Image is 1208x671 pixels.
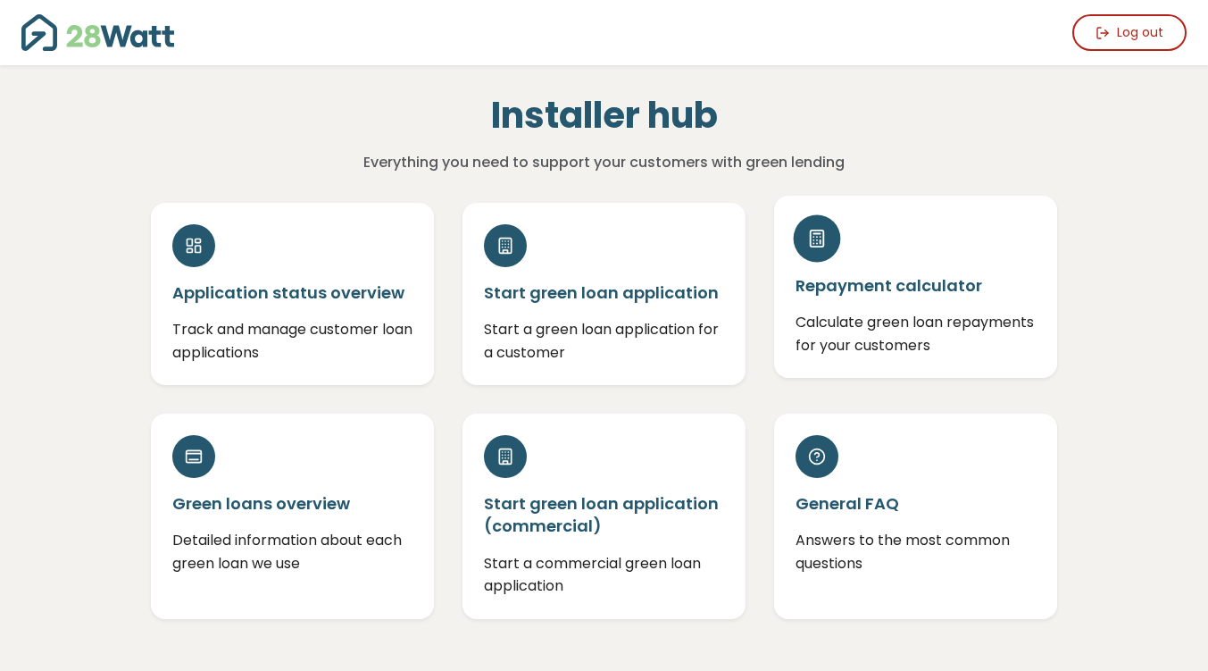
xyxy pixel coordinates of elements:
img: 28Watt [21,14,174,51]
p: Detailed information about each green loan we use [172,529,412,575]
p: Everything you need to support your customers with green lending [306,151,902,174]
h5: General FAQ [796,492,1036,515]
h5: Green loans overview [172,492,412,515]
p: Start a commercial green loan application [484,552,724,598]
p: Calculate green loan repayments for your customers [796,311,1036,356]
p: Answers to the most common questions [796,529,1036,575]
h5: Application status overview [172,281,412,304]
h5: Start green loan application (commercial) [484,492,724,537]
h1: Installer hub [306,94,902,137]
p: Track and manage customer loan applications [172,318,412,364]
h5: Start green loan application [484,281,724,304]
h5: Repayment calculator [796,274,1036,297]
p: Start a green loan application for a customer [484,318,724,364]
button: Log out [1072,14,1187,51]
